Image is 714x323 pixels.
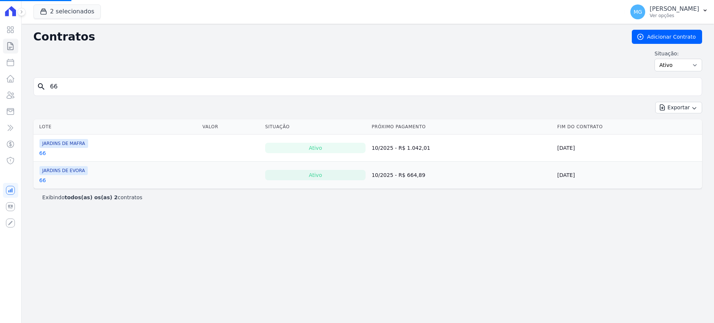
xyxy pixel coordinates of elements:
[33,4,101,19] button: 2 selecionados
[33,119,200,135] th: Lote
[650,13,699,19] p: Ver opções
[262,119,369,135] th: Situação
[654,50,702,57] label: Situação:
[372,172,425,178] a: 10/2025 - R$ 664,89
[624,1,714,22] button: MG [PERSON_NAME] Ver opções
[42,194,142,201] p: Exibindo contratos
[39,177,46,184] a: 66
[554,162,702,189] td: [DATE]
[265,143,366,153] div: Ativo
[39,139,88,148] span: JARDINS DE MAFRA
[39,149,46,157] a: 66
[46,79,699,94] input: Buscar por nome do lote
[655,102,702,113] button: Exportar
[554,119,702,135] th: Fim do Contrato
[554,135,702,162] td: [DATE]
[33,30,620,43] h2: Contratos
[372,145,430,151] a: 10/2025 - R$ 1.042,01
[369,119,554,135] th: Próximo Pagamento
[265,170,366,180] div: Ativo
[199,119,262,135] th: Valor
[650,5,699,13] p: [PERSON_NAME]
[632,30,702,44] a: Adicionar Contrato
[39,166,88,175] span: JARDINS DE EVORA
[634,9,642,14] span: MG
[65,194,118,200] b: todos(as) os(as) 2
[37,82,46,91] i: search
